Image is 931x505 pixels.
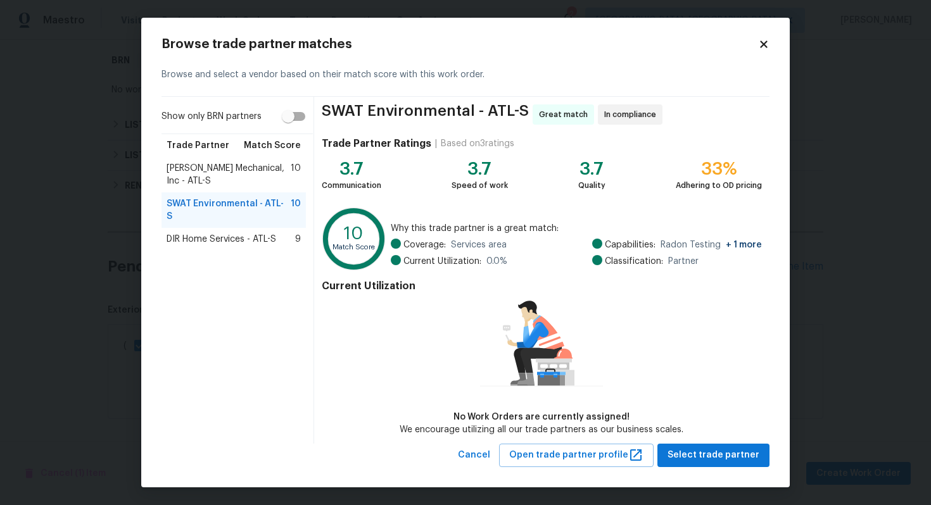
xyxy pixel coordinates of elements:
[509,447,643,463] span: Open trade partner profile
[391,222,762,235] span: Why this trade partner is a great match:
[322,280,762,292] h4: Current Utilization
[322,104,529,125] span: SWAT Environmental - ATL-S
[451,239,507,251] span: Services area
[167,162,291,187] span: [PERSON_NAME] Mechanical, Inc - ATL-S
[578,179,605,192] div: Quality
[332,244,375,251] text: Match Score
[167,197,291,223] span: SWAT Environmental - ATL-S
[726,240,762,249] span: + 1 more
[676,179,762,192] div: Adhering to OD pricing
[400,423,683,436] div: We encourage utilizing all our trade partners as our business scales.
[344,225,364,242] text: 10
[668,447,759,463] span: Select trade partner
[539,108,593,121] span: Great match
[676,163,762,175] div: 33%
[453,444,495,467] button: Cancel
[400,411,683,423] div: No Work Orders are currently assigned!
[322,179,381,192] div: Communication
[452,179,508,192] div: Speed of work
[295,233,301,246] span: 9
[578,163,605,175] div: 3.7
[452,163,508,175] div: 3.7
[486,255,507,268] span: 0.0 %
[167,139,229,152] span: Trade Partner
[403,239,446,251] span: Coverage:
[244,139,301,152] span: Match Score
[161,38,758,51] h2: Browse trade partner matches
[167,233,276,246] span: DIR Home Services - ATL-S
[441,137,514,150] div: Based on 3 ratings
[291,162,301,187] span: 10
[161,53,769,97] div: Browse and select a vendor based on their match score with this work order.
[605,239,655,251] span: Capabilities:
[604,108,661,121] span: In compliance
[657,444,769,467] button: Select trade partner
[668,255,699,268] span: Partner
[291,197,301,223] span: 10
[605,255,663,268] span: Classification:
[322,163,381,175] div: 3.7
[458,447,490,463] span: Cancel
[431,137,441,150] div: |
[661,239,762,251] span: Radon Testing
[161,110,262,123] span: Show only BRN partners
[322,137,431,150] h4: Trade Partner Ratings
[499,444,654,467] button: Open trade partner profile
[403,255,481,268] span: Current Utilization:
